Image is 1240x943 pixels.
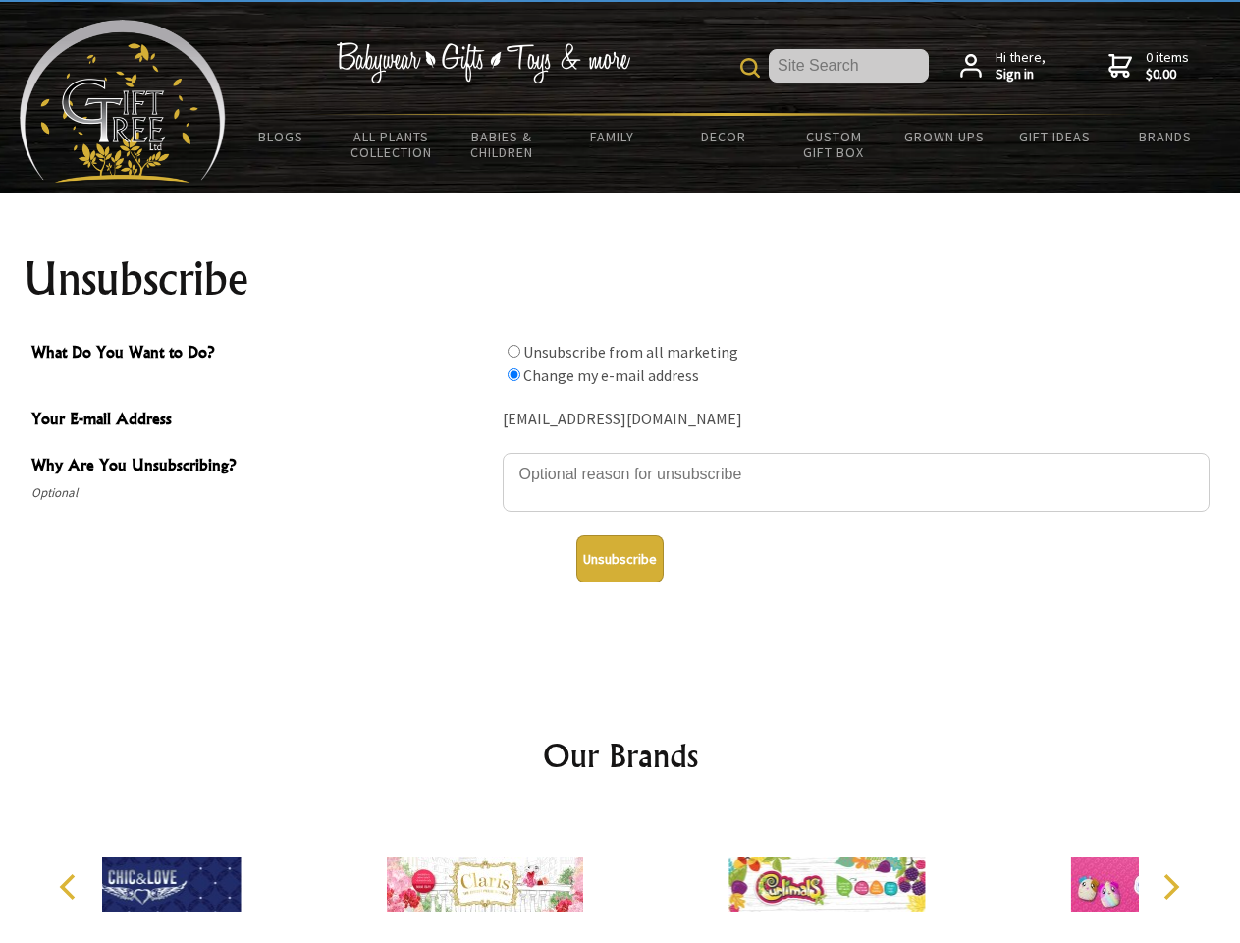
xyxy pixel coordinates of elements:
[31,481,493,505] span: Optional
[503,453,1210,512] textarea: Why Are You Unsubscribing?
[769,49,929,83] input: Site Search
[31,340,493,368] span: What Do You Want to Do?
[336,42,630,83] img: Babywear - Gifts - Toys & more
[740,58,760,78] img: product search
[1146,48,1189,83] span: 0 items
[1149,865,1192,909] button: Next
[1110,116,1221,157] a: Brands
[1108,49,1189,83] a: 0 items$0.00
[31,407,493,435] span: Your E-mail Address
[996,49,1046,83] span: Hi there,
[226,116,337,157] a: BLOGS
[20,20,226,183] img: Babyware - Gifts - Toys and more...
[447,116,558,173] a: Babies & Children
[558,116,669,157] a: Family
[508,368,520,381] input: What Do You Want to Do?
[668,116,779,157] a: Decor
[779,116,890,173] a: Custom Gift Box
[39,732,1202,779] h2: Our Brands
[1146,66,1189,83] strong: $0.00
[523,365,699,385] label: Change my e-mail address
[889,116,999,157] a: Grown Ups
[999,116,1110,157] a: Gift Ideas
[508,345,520,358] input: What Do You Want to Do?
[337,116,448,173] a: All Plants Collection
[49,865,92,909] button: Previous
[503,405,1210,435] div: [EMAIL_ADDRESS][DOMAIN_NAME]
[996,66,1046,83] strong: Sign in
[576,535,664,582] button: Unsubscribe
[960,49,1046,83] a: Hi there,Sign in
[523,342,738,361] label: Unsubscribe from all marketing
[31,453,493,481] span: Why Are You Unsubscribing?
[24,255,1217,303] h1: Unsubscribe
